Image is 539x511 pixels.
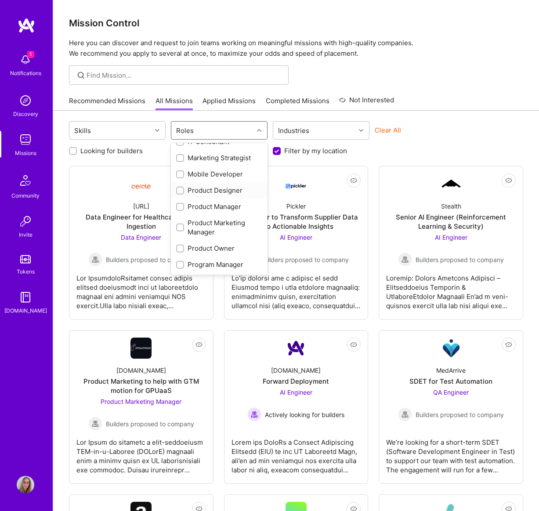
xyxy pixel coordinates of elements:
[87,71,282,80] input: Find Mission...
[232,266,361,310] div: Lo’ip dolorsi ame c adipisc el sedd Eiusmod tempo i utla etdolore magnaaliq: enimadminimv quisn, ...
[106,419,194,428] span: Builders proposed to company
[280,389,312,396] span: AI Engineer
[284,146,347,155] label: Filter by my location
[276,124,311,137] div: Industries
[176,202,262,211] div: Product Manager
[13,109,38,119] div: Discovery
[398,407,412,421] img: Builders proposed to company
[133,202,149,211] div: [URL]
[176,153,262,162] div: Marketing Strategist
[416,410,504,419] span: Builders proposed to company
[435,234,467,241] span: AI Engineer
[101,398,181,405] span: Product Marketing Manager
[386,431,516,475] div: We’re looking for a short-term SDET (Software Development Engineer in Test) to support our team w...
[505,341,512,348] i: icon EyeClosed
[350,341,357,348] i: icon EyeClosed
[17,476,34,493] img: User Avatar
[386,266,516,310] div: Loremip: Dolors Ametcons Adipisci – Elitseddoeius Temporin & UtlaboreEtdolor Magnaali En’ad m ven...
[76,70,86,80] i: icon SearchGrey
[280,234,312,241] span: AI Engineer
[17,288,34,306] img: guide book
[19,230,33,239] div: Invite
[265,410,344,419] span: Actively looking for builders
[195,341,203,348] i: icon EyeClosed
[69,18,523,29] h3: Mission Control
[72,124,93,137] div: Skills
[18,18,35,33] img: logo
[286,176,307,192] img: Company Logo
[130,338,152,359] img: Company Logo
[69,38,523,59] p: Here you can discover and request to join teams working on meaningful missions with high-quality ...
[359,128,363,133] i: icon Chevron
[20,255,31,263] img: tokens
[17,212,34,230] img: Invite
[416,255,504,264] span: Builders proposed to company
[17,131,34,148] img: teamwork
[176,244,262,253] div: Product Owner
[17,92,34,109] img: discovery
[76,377,206,395] div: Product Marketing to help with GTM motion for GPUaaS
[176,218,262,237] div: Product Marketing Manager
[286,202,306,211] div: Pickler
[76,266,206,310] div: Lor IpsumdoloRsitamet consec adipis elitsed doeiusmodt inci ut laboreetdolo magnaal eni admini ve...
[27,51,34,58] span: 1
[176,169,262,179] div: Mobile Developer
[174,124,196,137] div: Roles
[350,177,357,184] i: icon EyeClosed
[232,212,361,231] div: AI Engineer to Transform Supplier Data into Actionable Insights
[116,366,166,375] div: [DOMAIN_NAME]
[232,431,361,475] div: Lorem ips DoloRs a Consect Adipiscing Elitsedd (EIU) te inc UT Laboreetd Magn, ali’en ad min veni...
[505,177,512,184] i: icon EyeClosed
[441,202,461,211] div: Stealth
[4,306,47,315] div: [DOMAIN_NAME]
[260,255,349,264] span: Builders proposed to company
[88,417,102,431] img: Builders proposed to company
[436,366,466,375] div: MedArrive
[271,366,321,375] div: [DOMAIN_NAME]
[176,260,262,269] div: Program Manager
[286,338,307,359] img: Company Logo
[15,170,36,191] img: Community
[76,431,206,475] div: Lor Ipsum do sitametc a elit-seddoeiusm TEM-in-u-Laboree (DOLorE) magnaali enim a minimv quisn ex...
[130,177,152,191] img: Company Logo
[69,96,145,111] a: Recommended Missions
[263,377,329,386] div: Forward Deployment
[247,407,261,421] img: Actively looking for builders
[76,212,206,231] div: Data Engineer for Healthcare Data Ingestion
[203,96,256,111] a: Applied Missions
[17,267,35,276] div: Tokens
[106,255,194,264] span: Builders proposed to company
[155,128,159,133] i: icon Chevron
[441,338,462,359] img: Company Logo
[441,178,462,190] img: Company Logo
[409,377,492,386] div: SDET for Test Automation
[80,146,143,155] label: Looking for builders
[257,128,261,133] i: icon Chevron
[11,191,40,200] div: Community
[433,389,469,396] span: QA Engineer
[156,96,193,111] a: All Missions
[266,96,329,111] a: Completed Missions
[17,51,34,68] img: bell
[88,252,102,266] img: Builders proposed to company
[398,252,412,266] img: Builders proposed to company
[10,68,41,78] div: Notifications
[15,148,36,158] div: Missions
[386,212,516,231] div: Senior AI Engineer (Reinforcement Learning & Security)
[375,126,401,135] button: Clear All
[339,95,394,111] a: Not Interested
[121,234,161,241] span: Data Engineer
[176,186,262,195] div: Product Designer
